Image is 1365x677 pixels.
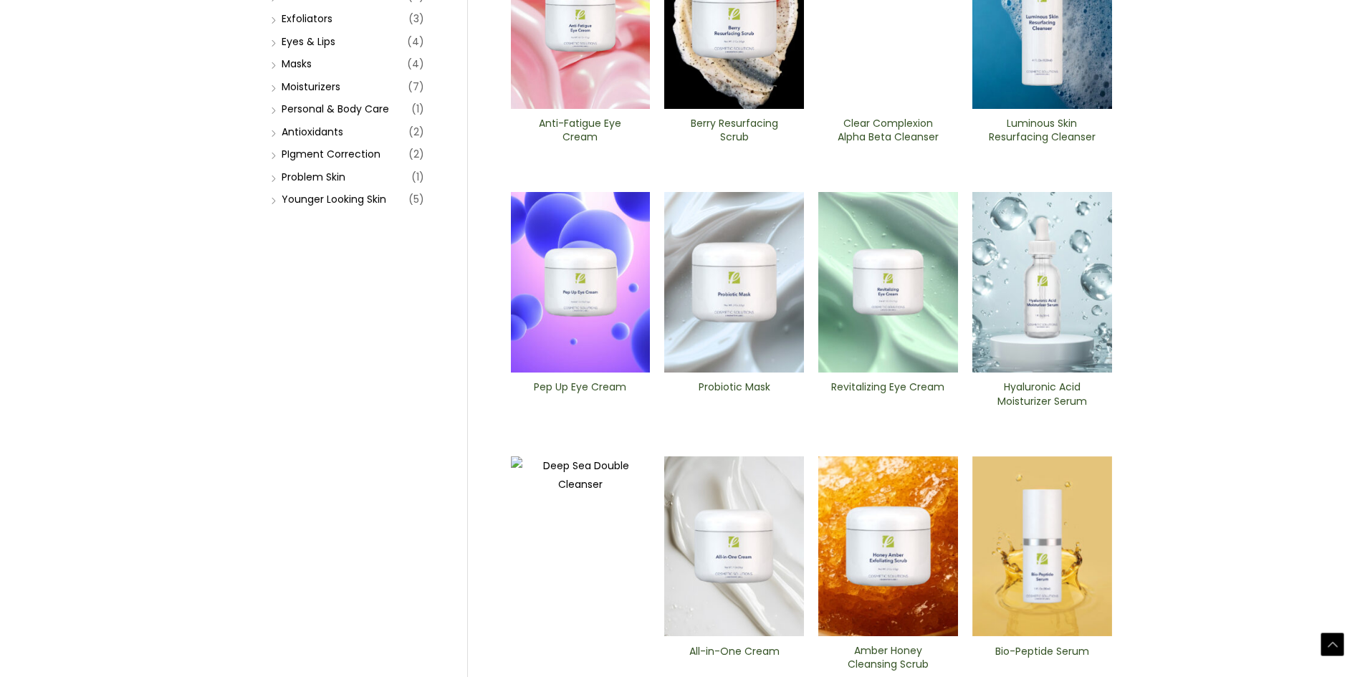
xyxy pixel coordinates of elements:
[522,117,638,149] a: Anti-Fatigue Eye Cream
[985,380,1100,413] a: Hyaluronic Acid Moisturizer Serum
[411,99,424,119] span: (1)
[522,380,638,408] h2: Pep Up Eye Cream
[282,80,340,94] a: Moisturizers
[282,34,335,49] a: Eyes & Lips
[664,192,804,373] img: Probiotic Mask
[282,192,386,206] a: Younger Looking Skin
[830,644,946,676] a: Amber Honey Cleansing Scrub
[830,117,946,149] a: Clear Complexion Alpha Beta ​Cleanser
[676,645,792,677] a: All-in-One ​Cream
[830,117,946,144] h2: Clear Complexion Alpha Beta ​Cleanser
[282,102,389,116] a: Personal & Body Care
[408,77,424,97] span: (7)
[972,192,1112,373] img: Hyaluronic moisturizer Serum
[830,380,946,413] a: Revitalizing ​Eye Cream
[972,456,1112,637] img: Bio-Peptide ​Serum
[511,192,651,373] img: Pep Up Eye Cream
[985,380,1100,408] h2: Hyaluronic Acid Moisturizer Serum
[522,380,638,413] a: Pep Up Eye Cream
[408,189,424,209] span: (5)
[282,125,343,139] a: Antioxidants
[408,122,424,142] span: (2)
[282,147,380,161] a: PIgment Correction
[664,456,804,637] img: All In One Cream
[818,192,958,373] img: Revitalizing ​Eye Cream
[408,9,424,29] span: (3)
[407,32,424,52] span: (4)
[676,380,792,408] h2: Probiotic Mask
[676,117,792,149] a: Berry Resurfacing Scrub
[818,456,958,636] img: Amber Honey Cleansing Scrub
[830,380,946,408] h2: Revitalizing ​Eye Cream
[407,54,424,74] span: (4)
[408,144,424,164] span: (2)
[676,380,792,413] a: Probiotic Mask
[282,11,332,26] a: Exfoliators
[676,117,792,144] h2: Berry Resurfacing Scrub
[985,117,1100,149] a: Luminous Skin Resurfacing ​Cleanser
[985,645,1100,677] a: Bio-Peptide ​Serum
[830,644,946,671] h2: Amber Honey Cleansing Scrub
[282,57,312,71] a: Masks
[985,645,1100,672] h2: Bio-Peptide ​Serum
[282,170,345,184] a: Problem Skin
[676,645,792,672] h2: All-in-One ​Cream
[411,167,424,187] span: (1)
[522,117,638,144] h2: Anti-Fatigue Eye Cream
[985,117,1100,144] h2: Luminous Skin Resurfacing ​Cleanser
